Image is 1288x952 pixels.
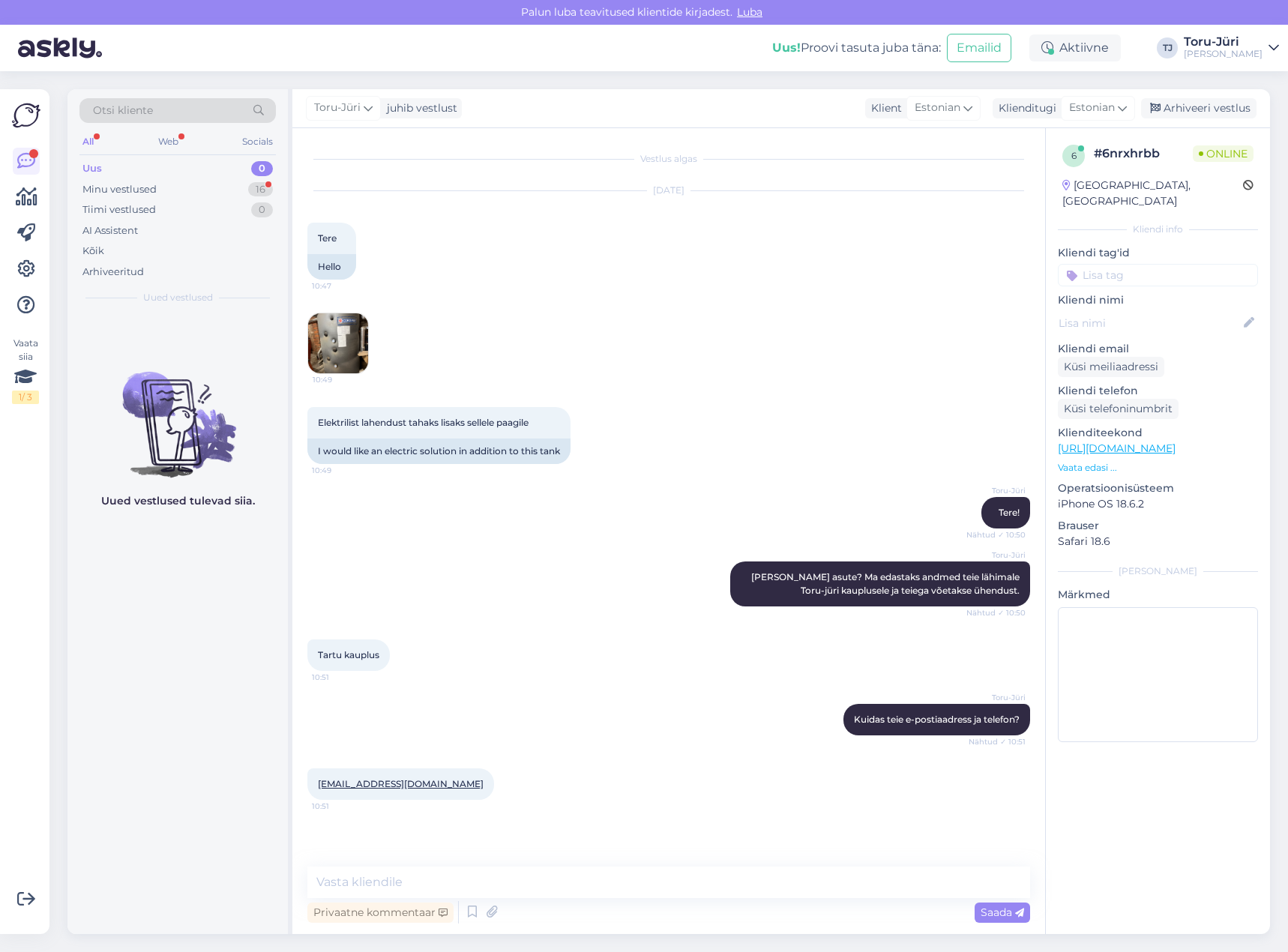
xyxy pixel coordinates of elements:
p: iPhone OS 18.6.2 [1058,496,1258,512]
span: Toru-Jüri [969,485,1026,496]
input: Lisa tag [1058,264,1258,286]
div: Tiimi vestlused [82,202,156,217]
p: Kliendi tag'id [1058,245,1258,261]
div: [PERSON_NAME] [1184,48,1263,60]
span: 10:47 [312,280,368,292]
div: Privaatne kommentaar [307,903,454,923]
img: Attachment [308,313,368,373]
div: Toru-Jüri [1184,36,1263,48]
div: Kõik [82,244,104,259]
span: Toru-Jüri [314,100,361,116]
span: Elektrilist lahendust tahaks lisaks sellele paagile [318,417,529,428]
b: Uus! [772,40,801,55]
span: Toru-Jüri [969,549,1026,561]
span: Nähtud ✓ 10:50 [966,529,1026,540]
p: Kliendi telefon [1058,383,1258,399]
img: No chats [67,345,288,480]
div: 0 [251,161,273,176]
p: Uued vestlused tulevad siia. [101,493,255,509]
p: Kliendi email [1058,341,1258,357]
div: Socials [239,132,276,151]
span: Kuidas teie e-postiaadress ja telefon? [854,714,1020,725]
div: # 6nrxhrbb [1094,145,1193,163]
span: 10:51 [312,672,368,683]
span: 10:49 [313,374,369,385]
div: Arhiveeri vestlus [1141,98,1257,118]
div: Hello [307,254,356,280]
p: Märkmed [1058,587,1258,603]
div: 16 [248,182,273,197]
span: Online [1193,145,1254,162]
span: Nähtud ✓ 10:50 [966,607,1026,618]
p: Safari 18.6 [1058,534,1258,549]
a: [EMAIL_ADDRESS][DOMAIN_NAME] [318,778,484,789]
span: Luba [732,5,767,19]
div: Klient [865,100,902,116]
p: Vaata edasi ... [1058,461,1258,475]
div: Arhiveeritud [82,265,144,280]
span: Otsi kliente [93,103,153,118]
p: Brauser [1058,518,1258,534]
img: Askly Logo [12,101,40,130]
span: Tere [318,232,337,244]
button: Emailid [947,34,1011,62]
div: Klienditugi [993,100,1056,116]
div: [DATE] [307,184,1030,197]
a: [URL][DOMAIN_NAME] [1058,442,1176,455]
div: I would like an electric solution in addition to this tank [307,439,571,464]
div: Vestlus algas [307,152,1030,166]
span: 10:49 [312,465,368,476]
span: Uued vestlused [143,291,213,304]
div: Proovi tasuta juba täna: [772,39,941,57]
div: Kliendi info [1058,223,1258,236]
p: Klienditeekond [1058,425,1258,441]
p: Operatsioonisüsteem [1058,480,1258,496]
div: All [79,132,97,151]
span: [PERSON_NAME] asute? Ma edastaks andmed teie lähimale Toru-jüri kauplusele ja teiega võetakse ühe... [751,571,1022,596]
div: Uus [82,161,102,176]
div: TJ [1157,37,1178,58]
span: Tartu kauplus [318,649,379,660]
div: 1 / 3 [12,391,39,404]
input: Lisa nimi [1059,315,1241,331]
span: 6 [1071,150,1077,161]
span: 10:51 [312,801,368,812]
a: Toru-Jüri[PERSON_NAME] [1184,36,1279,60]
div: AI Assistent [82,223,138,238]
div: 0 [251,202,273,217]
div: Web [155,132,181,151]
div: Küsi telefoninumbrit [1058,399,1179,419]
div: Minu vestlused [82,182,157,197]
div: [PERSON_NAME] [1058,564,1258,578]
span: Tere! [999,507,1020,518]
div: Küsi meiliaadressi [1058,357,1164,377]
div: [GEOGRAPHIC_DATA], [GEOGRAPHIC_DATA] [1062,178,1243,209]
span: Estonian [1069,100,1115,116]
div: Vaata siia [12,337,39,404]
span: Toru-Jüri [969,692,1026,703]
span: Nähtud ✓ 10:51 [969,736,1026,747]
div: Aktiivne [1029,34,1121,61]
div: juhib vestlust [381,100,457,116]
span: Saada [981,906,1024,919]
span: Estonian [915,100,960,116]
p: Kliendi nimi [1058,292,1258,308]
